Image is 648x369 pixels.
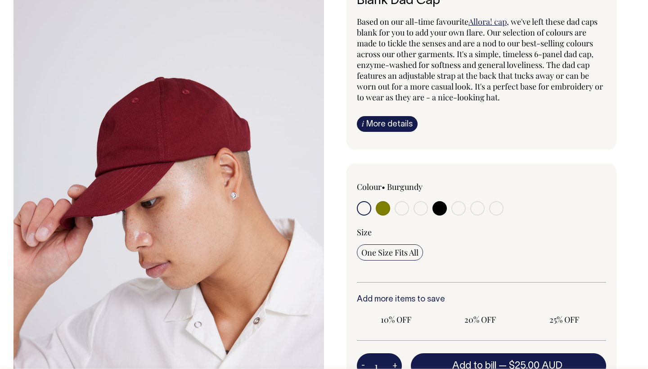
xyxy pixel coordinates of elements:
[441,311,520,328] input: 20% OFF
[357,16,603,103] span: , we've left these dad caps blank for you to add your own flare. Our selection of colours are mad...
[357,16,468,27] span: Based on our all-time favourite
[357,181,457,192] div: Colour
[357,244,423,261] input: One Size Fits All
[361,314,431,325] span: 10% OFF
[357,116,418,132] a: iMore details
[357,227,606,238] div: Size
[529,314,599,325] span: 25% OFF
[362,119,364,128] span: i
[361,247,418,258] span: One Size Fits All
[357,311,436,328] input: 10% OFF
[357,295,606,304] h6: Add more items to save
[382,181,385,192] span: •
[525,311,603,328] input: 25% OFF
[445,314,515,325] span: 20% OFF
[468,16,507,27] a: Allora! cap
[387,181,423,192] label: Burgundy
